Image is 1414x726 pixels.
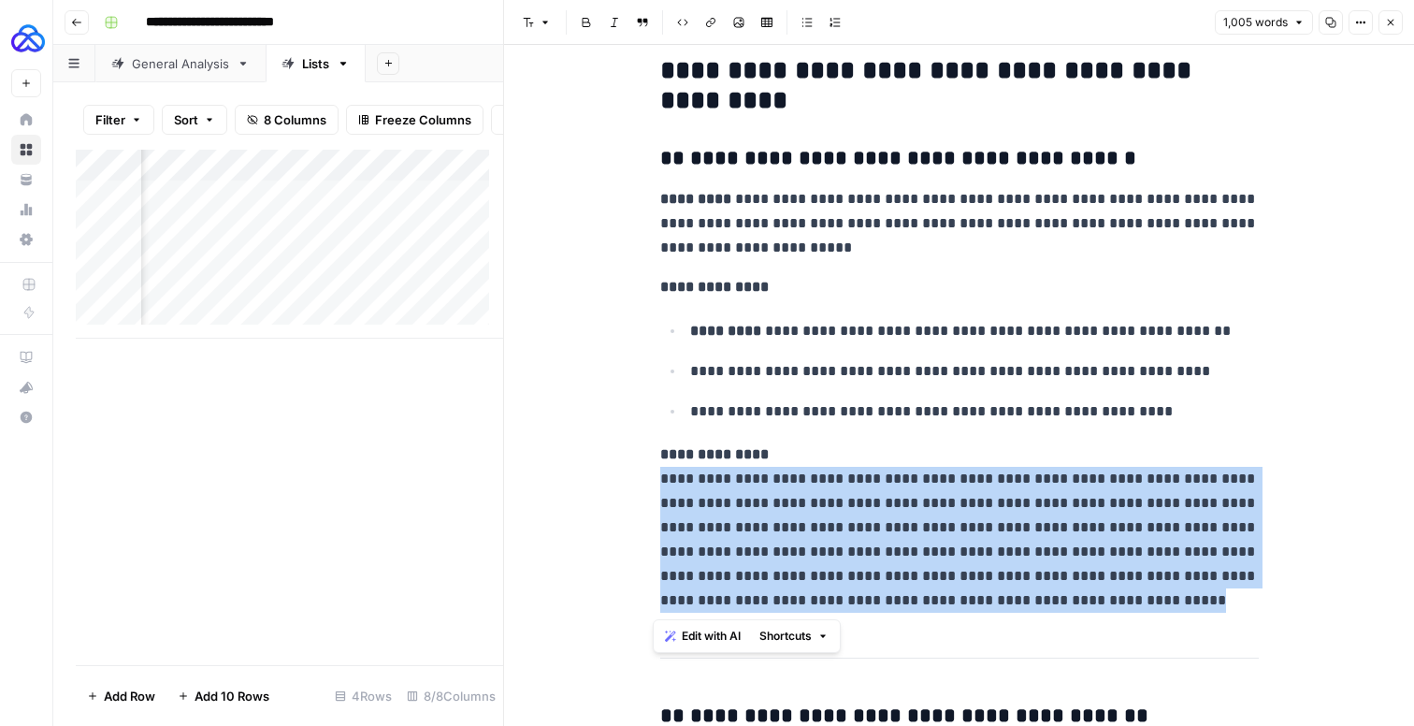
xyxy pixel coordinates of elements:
a: AirOps Academy [11,342,41,372]
span: Add Row [104,687,155,705]
span: Add 10 Rows [195,687,269,705]
div: General Analysis [132,54,229,73]
a: Usage [11,195,41,225]
button: 1,005 words [1215,10,1313,35]
button: Workspace: AUQ [11,15,41,62]
span: 8 Columns [264,110,326,129]
div: Lists [302,54,329,73]
span: Sort [174,110,198,129]
a: Home [11,105,41,135]
span: Edit with AI [682,628,741,645]
button: Filter [83,105,154,135]
button: Edit with AI [657,624,748,648]
span: Freeze Columns [375,110,471,129]
a: Lists [266,45,366,82]
a: General Analysis [95,45,266,82]
div: 4 Rows [327,681,399,711]
a: Browse [11,135,41,165]
img: AUQ Logo [11,22,45,55]
div: What's new? [12,373,40,401]
span: Shortcuts [759,628,812,645]
a: Your Data [11,165,41,195]
button: 8 Columns [235,105,339,135]
button: Add 10 Rows [166,681,281,711]
span: Filter [95,110,125,129]
button: What's new? [11,372,41,402]
div: 8/8 Columns [399,681,503,711]
button: Help + Support [11,402,41,432]
button: Freeze Columns [346,105,483,135]
a: Settings [11,225,41,254]
button: Add Row [76,681,166,711]
button: Shortcuts [752,624,836,648]
span: 1,005 words [1223,14,1288,31]
button: Sort [162,105,227,135]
